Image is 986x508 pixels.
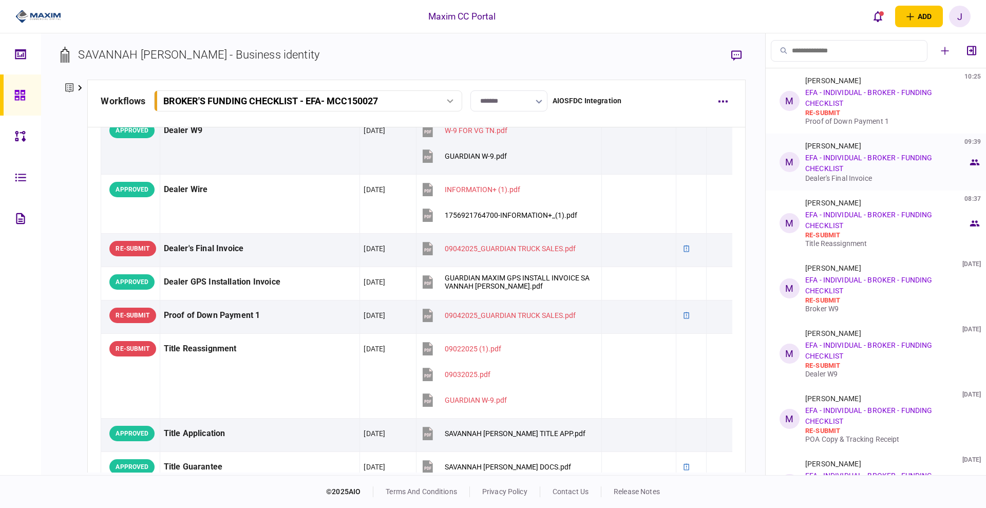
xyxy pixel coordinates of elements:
div: re-submit [805,109,968,117]
div: 09042025_GUARDIAN TRUCK SALES.pdf [445,244,576,253]
div: Dealer W9 [805,370,968,378]
div: M [780,278,800,298]
div: M [780,213,800,233]
div: RE-SUBMIT [109,341,156,356]
button: 09032025.pdf [420,363,490,386]
button: open notifications list [867,6,889,27]
div: [DATE] [962,260,981,268]
div: re-submit [805,231,968,239]
div: INFORMATION+ (1).pdf [445,185,520,194]
a: release notes [614,487,660,496]
div: APPROVED [109,182,155,197]
div: [PERSON_NAME] [805,264,861,272]
button: 09022025 (1).pdf [420,337,501,361]
div: 08:37 [964,195,981,203]
div: Proof of Down Payment 1 [164,304,356,327]
div: [DATE] [364,310,385,321]
div: BROKER'S FUNDING CHECKLIST - EFA - MCC150027 [163,96,378,106]
div: [DATE] [364,344,385,354]
div: [PERSON_NAME] [805,142,861,150]
button: GUARDIAN MAXIM GPS INSTALL INVOICE SAVANNAH CRYSTAL GREEN.pdf [420,271,593,294]
div: re-submit [805,296,968,305]
div: [DATE] [962,456,981,464]
div: APPROVED [109,426,155,441]
div: APPROVED [109,274,155,290]
div: [DATE] [364,184,385,195]
button: GUARDIAN W-9.pdf [420,389,507,412]
div: © 2025 AIO [326,486,373,497]
div: [PERSON_NAME] [805,394,861,403]
div: re-submit [805,362,968,370]
div: W-9 FOR VG TN.pdf [445,126,507,135]
a: EFA - INDIVIDUAL - BROKER - FUNDING CHECKLIST [805,276,933,295]
div: [DATE] [364,462,385,472]
a: privacy policy [482,487,527,496]
div: [DATE] [364,125,385,136]
button: 09042025_GUARDIAN TRUCK SALES.pdf [420,304,576,327]
button: SAVANNAH CRYSTIAL GREEN TITLE APP.pdf [420,422,585,445]
div: 10:25 [964,72,981,81]
div: Dealer Wire [164,178,356,201]
div: SAVANNAH CRYSTIAL GREEN TITLE APP.pdf [445,429,585,438]
a: EFA - INDIVIDUAL - BROKER - FUNDING CHECKLIST [805,211,933,230]
div: Dealer W9 [164,119,356,142]
div: [DATE] [364,428,385,439]
div: Dealer's Final Invoice [164,237,356,260]
div: Title Reassignment [805,239,968,248]
button: INFORMATION+ (1).pdf [420,178,520,201]
a: EFA - INDIVIDUAL - BROKER - FUNDING CHECKLIST [805,472,933,491]
div: [DATE] [962,325,981,333]
a: EFA - INDIVIDUAL - BROKER - FUNDING CHECKLIST [805,154,933,173]
div: Title Guarantee [164,456,356,479]
div: M [780,344,800,364]
div: 1756921764700-INFORMATION+_(1).pdf [445,211,577,219]
div: Maxim CC Portal [428,10,496,23]
button: SAVANNAH CRYSTIAL GREEN DOCS.pdf [420,456,571,479]
button: open adding identity options [895,6,943,27]
div: [DATE] [364,277,385,287]
div: [PERSON_NAME] [805,460,861,468]
button: GUARDIAN W-9.pdf [420,145,507,168]
div: M [780,152,800,172]
div: Dealer's Final Invoice [805,174,968,182]
div: Proof of Down Payment 1 [805,117,968,125]
div: SAVANNAH CRYSTIAL GREEN DOCS.pdf [445,463,571,471]
div: 09042025_GUARDIAN TRUCK SALES.pdf [445,311,576,319]
button: W-9 FOR VG TN.pdf [420,119,507,142]
a: EFA - INDIVIDUAL - BROKER - FUNDING CHECKLIST [805,88,933,107]
div: APPROVED [109,123,155,138]
div: M [780,474,800,494]
button: 09042025_GUARDIAN TRUCK SALES.pdf [420,237,576,260]
div: [PERSON_NAME] [805,329,861,337]
div: Title Reassignment [164,337,356,361]
div: Dealer GPS Installation Invoice [164,271,356,294]
div: GUARDIAN W-9.pdf [445,152,507,160]
button: 1756921764700-INFORMATION+_(1).pdf [420,204,577,227]
div: re-submit [805,427,968,435]
div: 09032025.pdf [445,370,490,379]
div: [DATE] [962,390,981,399]
a: EFA - INDIVIDUAL - BROKER - FUNDING CHECKLIST [805,406,933,425]
img: client company logo [15,9,61,24]
div: AIOSFDC Integration [553,96,622,106]
div: POA Copy & Tracking Receipt [805,435,968,443]
div: SAVANNAH [PERSON_NAME] - Business identity [78,46,319,63]
div: Broker W9 [805,305,968,313]
button: J [949,6,971,27]
button: BROKER'S FUNDING CHECKLIST - EFA- MCC150027 [154,90,462,111]
div: RE-SUBMIT [109,308,156,323]
div: M [780,91,800,111]
div: RE-SUBMIT [109,241,156,256]
a: EFA - INDIVIDUAL - BROKER - FUNDING CHECKLIST [805,341,933,360]
a: terms and conditions [386,487,457,496]
a: contact us [553,487,589,496]
div: 09:39 [964,138,981,146]
div: 09022025 (1).pdf [445,345,501,353]
div: APPROVED [109,459,155,475]
div: Title Application [164,422,356,445]
div: GUARDIAN W-9.pdf [445,396,507,404]
div: [PERSON_NAME] [805,199,861,207]
div: workflows [101,94,145,108]
div: GUARDIAN MAXIM GPS INSTALL INVOICE SAVANNAH CRYSTAL GREEN.pdf [445,274,593,290]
